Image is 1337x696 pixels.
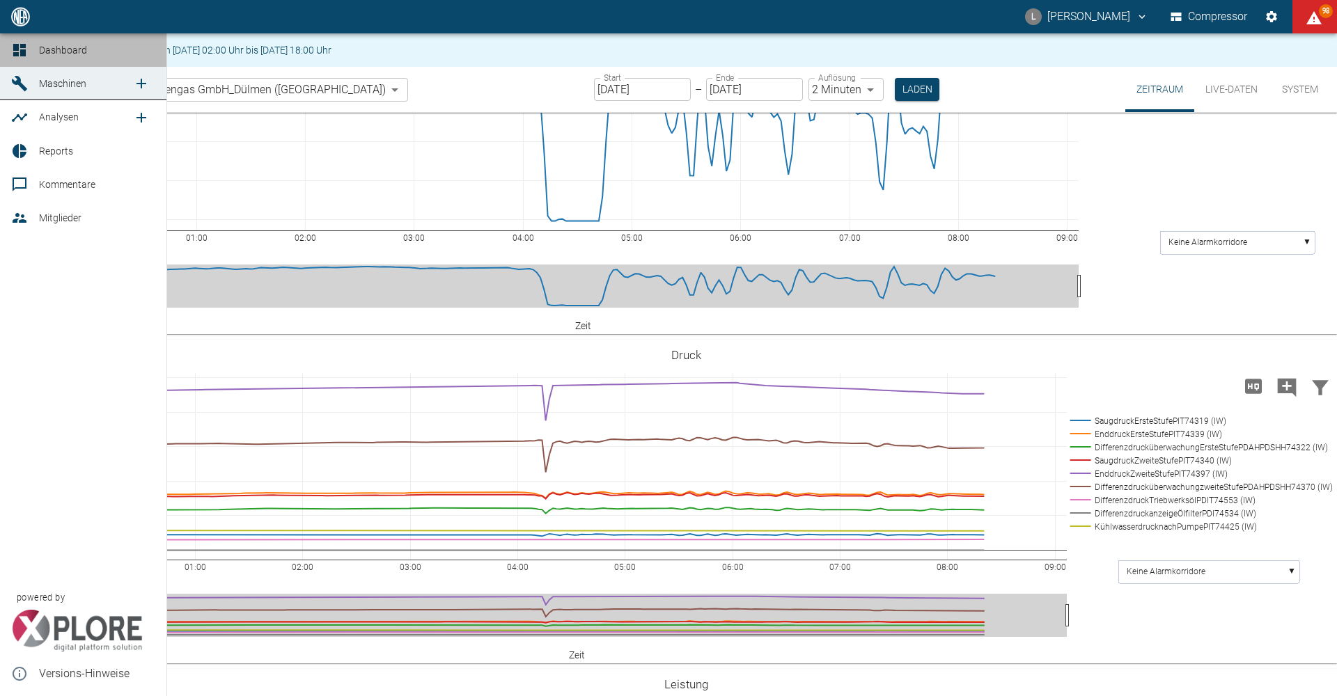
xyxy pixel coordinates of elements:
span: 909000632_Thyssengas GmbH_Dülmen ([GEOGRAPHIC_DATA]) [74,81,386,97]
button: System [1269,67,1331,112]
p: – [695,81,702,97]
span: Maschinen [39,78,86,89]
div: Wartungsarbeiten von [DATE] 02:00 Uhr bis [DATE] 18:00 Uhr [74,38,331,63]
span: Hohe Auflösung [1237,379,1270,392]
button: Einstellungen [1259,4,1284,29]
span: Reports [39,145,73,157]
input: DD.MM.YYYY [706,78,803,101]
button: Compressor [1168,4,1251,29]
img: logo [10,7,31,26]
span: Versions-Hinweise [39,665,155,682]
div: 2 Minuten [808,78,884,101]
span: Dashboard [39,45,87,56]
text: Keine Alarmkorridore [1127,567,1205,576]
button: Laden [895,78,939,101]
span: powered by [17,591,65,604]
text: Keine Alarmkorridore [1168,237,1247,247]
label: Auflösung [818,72,856,84]
div: L [1025,8,1042,25]
img: Xplore Logo [11,610,143,651]
span: Mitglieder [39,212,81,223]
span: Analysen [39,111,79,122]
button: Kommentar hinzufügen [1270,368,1304,404]
a: new /analyses/list/0 [127,104,155,132]
span: 98 [1319,4,1333,18]
a: new /machines [127,70,155,97]
button: luca.corigliano@neuman-esser.com [1023,4,1150,29]
a: 909000632_Thyssengas GmbH_Dülmen ([GEOGRAPHIC_DATA]) [52,81,386,98]
input: DD.MM.YYYY [594,78,691,101]
button: Live-Daten [1194,67,1269,112]
button: Daten filtern [1304,368,1337,404]
label: Start [604,72,621,84]
label: Ende [716,72,734,84]
button: Zeitraum [1125,67,1194,112]
span: Kommentare [39,179,95,190]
